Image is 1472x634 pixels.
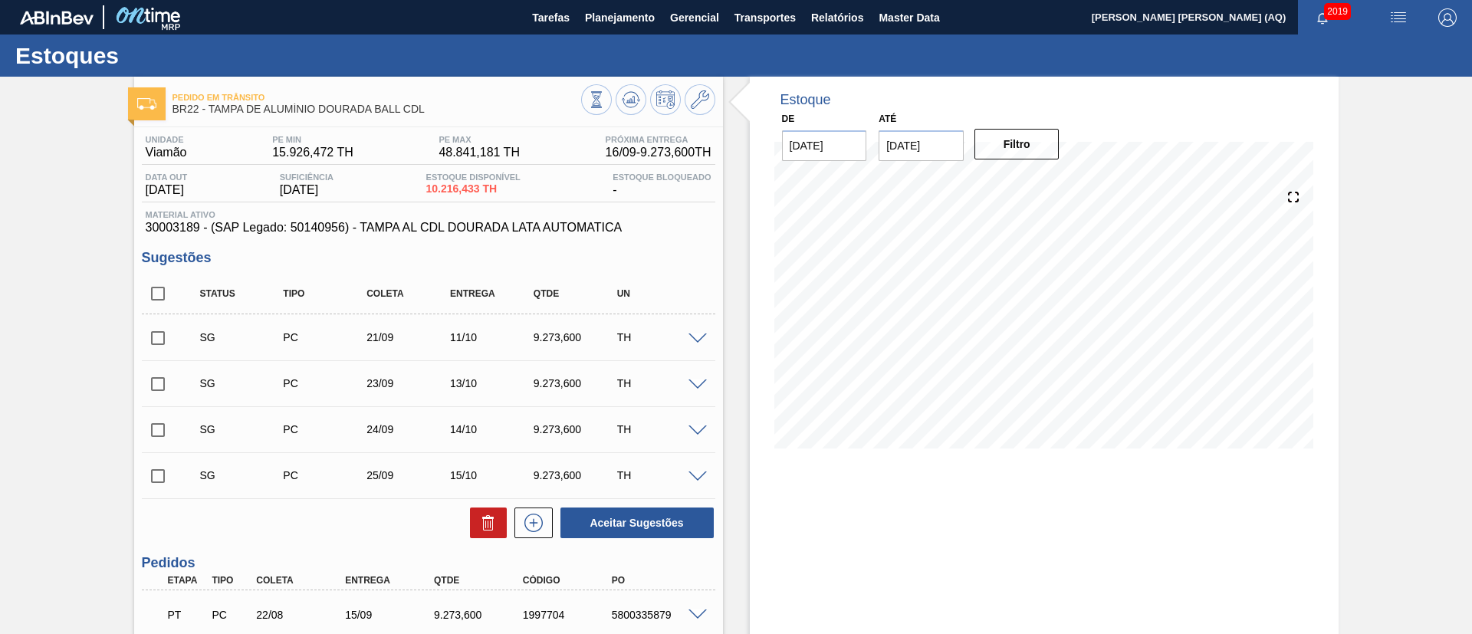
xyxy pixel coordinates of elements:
[142,250,715,266] h3: Sugestões
[553,506,715,540] div: Aceitar Sugestões
[146,172,188,182] span: Data out
[585,8,655,27] span: Planejamento
[146,146,187,159] span: Viamão
[426,183,521,195] span: 10.216,433 TH
[439,146,520,159] span: 48.841,181 TH
[685,84,715,115] button: Ir ao Master Data / Geral
[613,331,706,343] div: TH
[363,331,455,343] div: 21/09/2025
[363,469,455,481] div: 25/09/2025
[446,331,539,343] div: 11/10/2025
[279,288,372,299] div: Tipo
[272,146,353,159] span: 15.926,472 TH
[613,469,706,481] div: TH
[530,331,623,343] div: 9.273,600
[606,146,711,159] span: 16/09 - 9.273,600 TH
[974,129,1060,159] button: Filtro
[272,135,353,144] span: PE MIN
[20,11,94,25] img: TNhmsLtSVTkK8tSr43FrP2fwEKptu5GPRR3wAAAABJRU5ErkJggg==
[208,609,254,621] div: Pedido de Compra
[782,130,867,161] input: dd/mm/yyyy
[581,84,612,115] button: Visão Geral dos Estoques
[146,135,187,144] span: Unidade
[137,98,156,110] img: Ícone
[252,575,352,586] div: Coleta
[446,377,539,389] div: 13/10/2025
[670,8,719,27] span: Gerencial
[363,423,455,435] div: 24/09/2025
[811,8,863,27] span: Relatórios
[879,8,939,27] span: Master Data
[426,172,521,182] span: Estoque Disponível
[462,508,507,538] div: Excluir Sugestões
[507,508,553,538] div: Nova sugestão
[430,609,530,621] div: 9.273,600
[1298,7,1347,28] button: Notificações
[164,575,210,586] div: Etapa
[530,288,623,299] div: Qtde
[430,575,530,586] div: Qtde
[606,135,711,144] span: Próxima Entrega
[15,47,287,64] h1: Estoques
[532,8,570,27] span: Tarefas
[341,609,441,621] div: 15/09/2025
[530,469,623,481] div: 9.273,600
[196,331,289,343] div: Sugestão Criada
[168,609,206,621] p: PT
[280,172,333,182] span: Suficiência
[196,377,289,389] div: Sugestão Criada
[172,103,581,115] span: BR22 - TAMPA DE ALUMÍNIO DOURADA BALL CDL
[446,288,539,299] div: Entrega
[609,172,715,197] div: -
[252,609,352,621] div: 22/08/2025
[279,423,372,435] div: Pedido de Compra
[616,84,646,115] button: Atualizar Gráfico
[613,288,706,299] div: UN
[1389,8,1408,27] img: userActions
[363,377,455,389] div: 23/09/2025
[519,609,619,621] div: 1997704
[879,113,896,124] label: Até
[530,423,623,435] div: 9.273,600
[650,84,681,115] button: Programar Estoque
[196,288,289,299] div: Status
[530,377,623,389] div: 9.273,600
[1438,8,1457,27] img: Logout
[782,113,795,124] label: De
[172,93,581,102] span: Pedido em Trânsito
[446,469,539,481] div: 15/10/2025
[279,469,372,481] div: Pedido de Compra
[363,288,455,299] div: Coleta
[279,377,372,389] div: Pedido de Compra
[446,423,539,435] div: 14/10/2025
[613,423,706,435] div: TH
[560,508,714,538] button: Aceitar Sugestões
[519,575,619,586] div: Código
[142,555,715,571] h3: Pedidos
[146,221,711,235] span: 30003189 - (SAP Legado: 50140956) - TAMPA AL CDL DOURADA LATA AUTOMATICA
[208,575,254,586] div: Tipo
[164,598,210,632] div: Pedido em Trânsito
[439,135,520,144] span: PE MAX
[341,575,441,586] div: Entrega
[1324,3,1351,20] span: 2019
[196,423,289,435] div: Sugestão Criada
[279,331,372,343] div: Pedido de Compra
[280,183,333,197] span: [DATE]
[196,469,289,481] div: Sugestão Criada
[780,92,831,108] div: Estoque
[734,8,796,27] span: Transportes
[613,172,711,182] span: Estoque Bloqueado
[146,210,711,219] span: Material ativo
[608,575,708,586] div: PO
[608,609,708,621] div: 5800335879
[879,130,964,161] input: dd/mm/yyyy
[613,377,706,389] div: TH
[146,183,188,197] span: [DATE]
